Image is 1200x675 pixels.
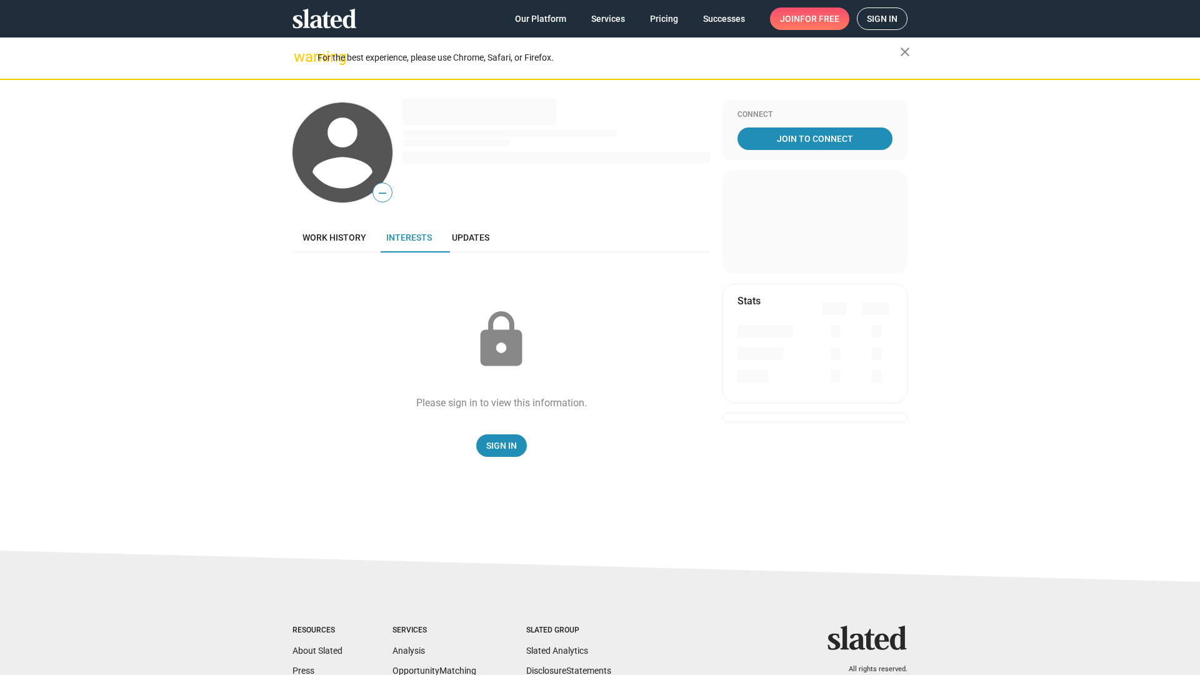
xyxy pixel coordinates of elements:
[857,7,907,30] a: Sign in
[292,646,342,656] a: About Slated
[800,7,839,30] span: for free
[292,626,342,636] div: Resources
[373,185,392,201] span: —
[737,294,761,307] mat-card-title: Stats
[452,232,489,242] span: Updates
[470,309,532,371] mat-icon: lock
[376,222,442,252] a: Interests
[897,44,912,59] mat-icon: close
[703,7,745,30] span: Successes
[737,127,892,150] a: Join To Connect
[737,110,892,120] div: Connect
[442,222,499,252] a: Updates
[581,7,635,30] a: Services
[302,232,366,242] span: Work history
[515,7,566,30] span: Our Platform
[740,127,890,150] span: Join To Connect
[770,7,849,30] a: Joinfor free
[693,7,755,30] a: Successes
[292,222,376,252] a: Work history
[486,434,517,457] span: Sign In
[476,434,527,457] a: Sign In
[317,49,900,66] div: For the best experience, please use Chrome, Safari, or Firefox.
[867,8,897,29] span: Sign in
[392,626,476,636] div: Services
[416,396,587,409] div: Please sign in to view this information.
[526,646,588,656] a: Slated Analytics
[526,626,611,636] div: Slated Group
[650,7,678,30] span: Pricing
[640,7,688,30] a: Pricing
[392,646,425,656] a: Analysis
[505,7,576,30] a: Our Platform
[591,7,625,30] span: Services
[780,7,839,30] span: Join
[294,49,309,64] mat-icon: warning
[386,232,432,242] span: Interests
